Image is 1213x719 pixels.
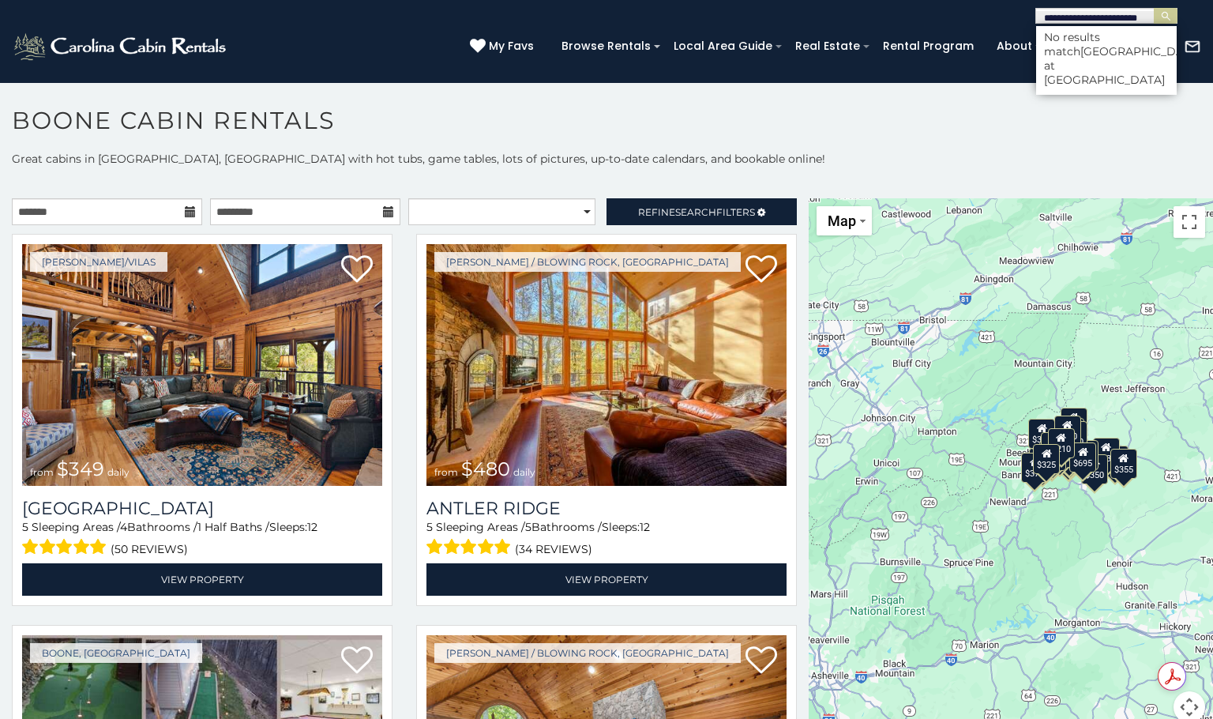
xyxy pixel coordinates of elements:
a: About [989,34,1040,58]
a: Add to favorites [745,645,777,678]
a: Add to favorites [341,645,373,678]
span: from [30,466,54,478]
span: $480 [461,457,510,480]
a: Antler Ridge [426,498,787,519]
div: $355 [1110,449,1137,479]
span: Search [675,206,716,218]
span: from [434,466,458,478]
a: View Property [22,563,382,596]
span: 5 [426,520,433,534]
div: $210 [1048,428,1075,458]
div: $525 [1061,408,1087,438]
a: Browse Rentals [554,34,659,58]
img: Antler Ridge [426,244,787,486]
span: Refine Filters [638,206,755,218]
div: $325 [1033,444,1060,474]
span: 1 Half Baths / [197,520,269,534]
button: Toggle fullscreen view [1174,206,1205,238]
span: (34 reviews) [515,539,592,559]
a: Real Estate [787,34,868,58]
span: daily [513,466,535,478]
a: [GEOGRAPHIC_DATA] [22,498,382,519]
h3: Diamond Creek Lodge [22,498,382,519]
span: (50 reviews) [111,539,188,559]
a: View Property [426,563,787,596]
a: Rental Program [875,34,982,58]
li: No results match [1036,30,1177,87]
span: 5 [525,520,531,534]
button: Change map style [817,206,872,235]
span: 5 [22,520,28,534]
span: $349 [57,457,104,480]
a: Boone, [GEOGRAPHIC_DATA] [30,643,202,663]
a: Antler Ridge from $480 daily [426,244,787,486]
div: $395 [1039,441,1066,471]
div: $320 [1054,416,1081,446]
a: Add to favorites [341,254,373,287]
span: daily [107,466,130,478]
a: Add to favorites [745,254,777,287]
span: [GEOGRAPHIC_DATA] at [GEOGRAPHIC_DATA] [1044,44,1201,87]
div: $305 [1028,419,1055,449]
div: Sleeping Areas / Bathrooms / Sleeps: [22,519,382,559]
img: mail-regular-white.png [1184,38,1201,55]
div: Sleeping Areas / Bathrooms / Sleeps: [426,519,787,559]
a: RefineSearchFilters [606,198,797,225]
div: $695 [1069,442,1096,472]
div: $930 [1093,438,1120,468]
a: Diamond Creek Lodge from $349 daily [22,244,382,486]
span: 4 [120,520,127,534]
span: My Favs [489,38,534,55]
a: Local Area Guide [666,34,780,58]
img: Diamond Creek Lodge [22,244,382,486]
a: [PERSON_NAME]/Vilas [30,252,167,272]
a: [PERSON_NAME] / Blowing Rock, [GEOGRAPHIC_DATA] [434,252,741,272]
img: White-1-2.png [12,31,231,62]
a: [PERSON_NAME] / Blowing Rock, [GEOGRAPHIC_DATA] [434,643,741,663]
a: My Favs [470,38,538,55]
span: 12 [307,520,317,534]
div: $375 [1021,453,1048,483]
span: 12 [640,520,650,534]
span: Map [828,213,856,229]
